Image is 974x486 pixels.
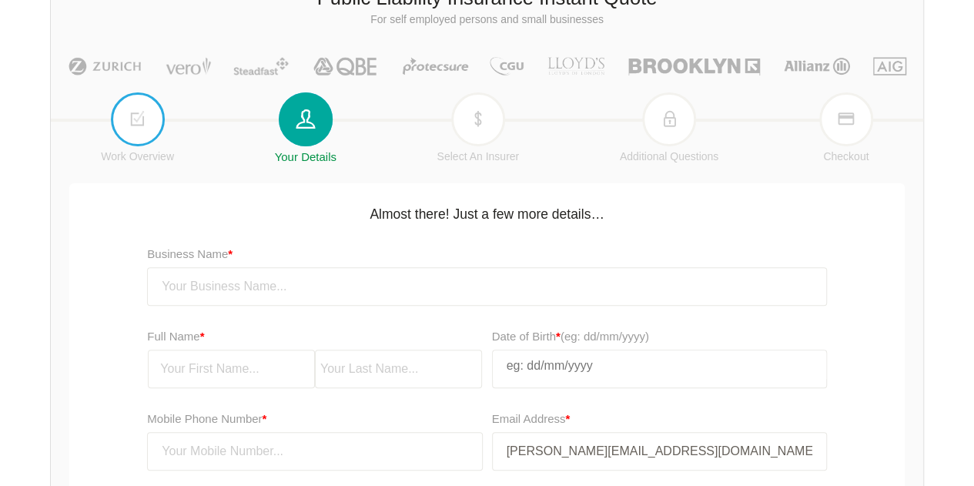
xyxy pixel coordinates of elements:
img: Zurich | Public Liability Insurance [62,57,149,75]
input: Your Business Name... [147,267,827,306]
input: Your Full Email Address... [492,432,827,471]
img: LLOYD's | Public Liability Insurance [539,57,613,75]
h5: Almost there! Just a few more details… [77,196,897,224]
img: Brooklyn | Public Liability Insurance [622,57,766,75]
p: For self employed persons and small businesses [62,12,912,28]
img: Allianz | Public Liability Insurance [776,57,858,75]
label: Business Name [147,245,233,263]
img: QBE | Public Liability Insurance [304,57,387,75]
img: Protecsure | Public Liability Insurance [397,57,474,75]
label: Full Name [147,327,204,346]
label: Email Address [492,410,571,428]
input: Your Last Name... [315,350,482,388]
input: eg: dd/mm/yyyy [493,350,826,381]
label: Mobile Phone Number [147,410,266,428]
a: Work Overview [101,94,174,163]
img: Steadfast | Public Liability Insurance [227,57,295,75]
input: Your First Name... [148,350,315,388]
input: Your Mobile Number... [147,432,482,471]
img: CGU | Public Liability Insurance [484,57,530,75]
img: AIG | Public Liability Insurance [867,57,912,75]
img: Vero | Public Liability Insurance [159,57,218,75]
label: Date of Birth (eg: dd/mm/yyyy) [492,327,649,346]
